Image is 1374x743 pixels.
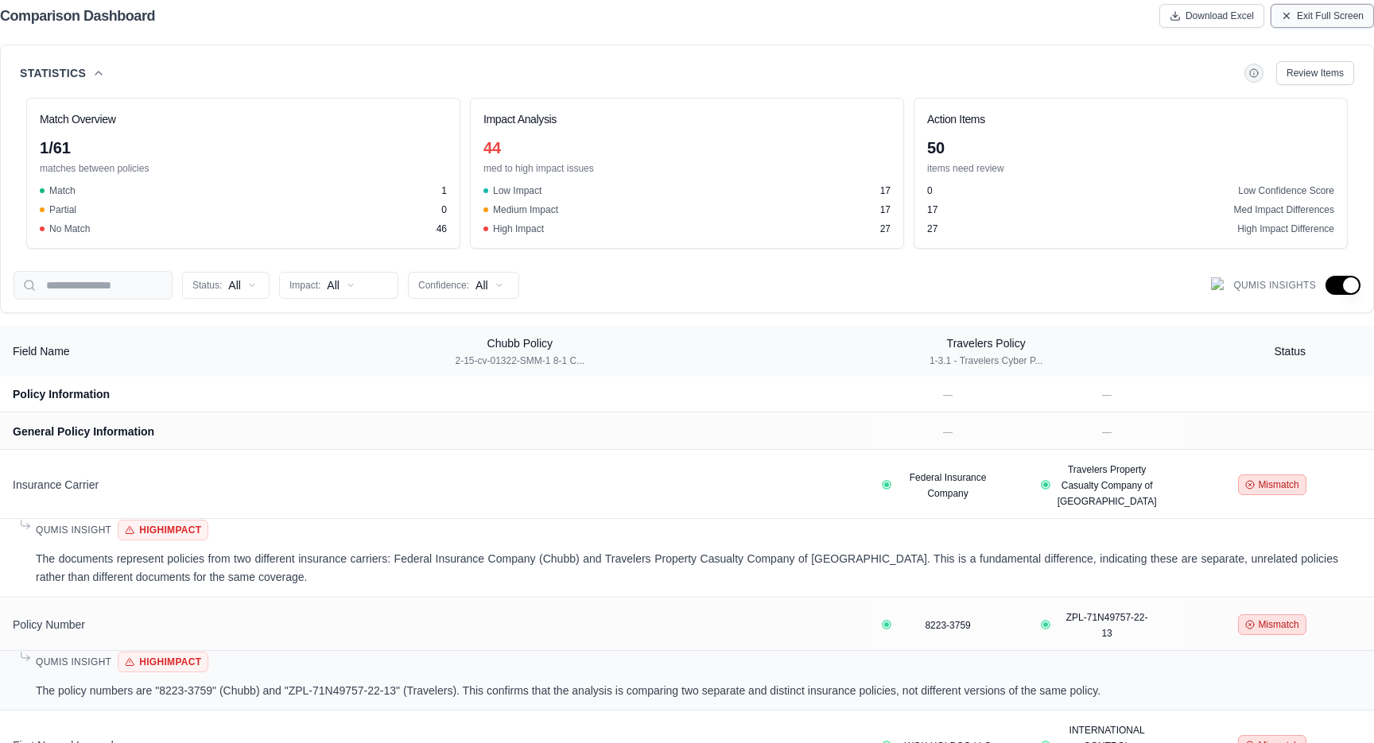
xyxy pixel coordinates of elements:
div: Policy Number [13,617,856,633]
span: Match [49,184,76,197]
span: 17 [880,184,891,197]
h3: Action Items [927,111,1334,127]
span: Low Impact [493,184,541,197]
span: 0 [927,184,933,197]
span: Qumis Insight [36,656,111,668]
p: The documents represent policies from two different insurance carriers: Federal Insurance Company... [36,550,1338,586]
button: Impact:All [279,272,398,299]
div: 1-3.1 - Travelers Cyber P... [776,354,1197,367]
span: 46 [437,223,447,235]
span: — [943,389,953,401]
button: Confidence:All [408,272,519,299]
span: All [475,277,488,293]
span: All [327,277,340,293]
span: All [228,277,241,293]
span: Status: [192,279,222,292]
span: 0 [441,203,447,216]
span: 17 [927,203,937,216]
span: High Impact [493,223,544,235]
span: Statistics [20,65,86,81]
span: Review Items [1287,67,1344,79]
span: — [1102,389,1112,401]
span: No Match [49,223,90,235]
span: High Impact [139,656,201,668]
span: Federal Insurance Company [910,472,987,499]
span: 27 [927,223,937,235]
span: 8223-3759 [925,620,970,631]
div: med to high impact issues [483,162,891,175]
button: View confidence details [884,482,889,487]
span: Med Impact Differences [1234,203,1335,216]
span: Qumis Insight [36,524,111,536]
span: High Impact Difference [1237,223,1334,235]
span: 1 [441,184,447,197]
div: items need review [927,162,1334,175]
span: 27 [880,223,891,235]
h3: Impact Analysis [483,111,891,127]
div: Travelers Policy [776,335,1197,351]
div: matches between policies [40,162,447,175]
div: Insurance Carrier [13,477,856,493]
span: — [1102,427,1112,438]
img: Qumis Logo [1211,277,1227,293]
span: Mismatch [1258,618,1298,631]
p: The policy numbers are "8223-3759" (Chubb) and "ZPL-71N49757-22-13" (Travelers). This confirms th... [36,682,1338,700]
div: 44 [483,137,891,159]
span: Low Confidence Score [1238,184,1334,197]
span: Partial [49,203,76,216]
span: Confidence: [418,279,469,292]
div: Policy Information [13,386,856,402]
button: View confidence details [1043,482,1048,487]
button: View confidence details [884,622,889,627]
span: ZPL-71N49757-22-13 [1066,612,1148,639]
span: Medium Impact [493,203,558,216]
span: 17 [880,203,891,216]
button: Status:All [182,272,270,299]
div: Chubb Policy [283,335,757,351]
span: Qumis Insights [1233,279,1316,292]
div: General Policy Information [13,424,856,439]
span: Impact: [289,279,320,292]
button: Review Items [1276,61,1354,85]
h3: Match Overview [40,111,447,127]
div: 50 [927,137,1334,159]
span: — [943,427,953,438]
div: 2-15-cv-01322-SMM-1 8-1 C... [283,354,757,367]
span: High Impact [139,524,201,536]
div: 1 / 61 [40,137,447,159]
button: Statistics [20,65,105,81]
span: Travelers Property Casualty Company of [GEOGRAPHIC_DATA] [1058,464,1157,507]
button: View confidence details [1043,622,1048,627]
span: Mismatch [1258,478,1298,491]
